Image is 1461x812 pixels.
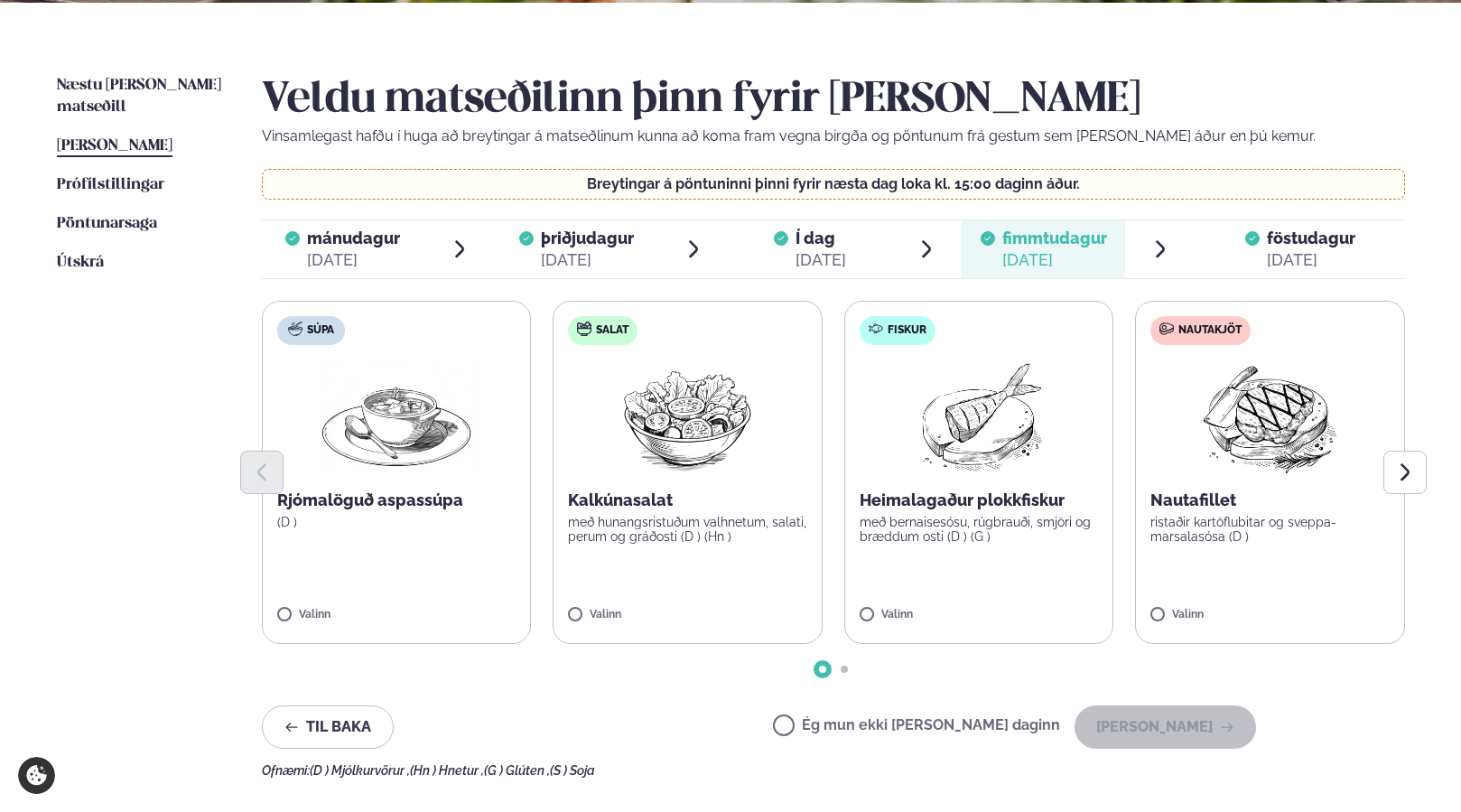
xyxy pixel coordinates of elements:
span: mánudagur [307,229,400,247]
p: ristaðir kartöflubitar og sveppa- marsalasósa (D ) [1150,515,1390,544]
a: Pöntunarsaga [57,213,157,235]
p: Heimalagaður plokkfiskur [860,490,1099,511]
span: Prófílstillingar [57,177,164,192]
img: fish.svg [869,322,883,336]
a: Cookie settings [18,757,55,794]
span: Súpa [307,323,334,338]
span: (S ) Soja [550,763,595,778]
img: salad.svg [577,322,591,336]
span: fimmtudagur [1002,229,1107,247]
p: Breytingar á pöntuninni þinni fyrir næsta dag loka kl. 15:00 daginn áður. [280,177,1386,191]
span: Pöntunarsaga [57,216,157,231]
span: þriðjudagur [541,229,634,247]
h2: Veldu matseðilinn þinn fyrir [PERSON_NAME] [262,75,1405,126]
p: Nautafillet [1150,490,1390,511]
span: (D ) Mjólkurvörur , [310,763,410,778]
img: Salad.png [608,359,768,475]
img: Beef-Meat.png [1190,359,1350,475]
span: Go to slide 1 [819,666,826,673]
div: [DATE] [1002,249,1107,271]
span: Fiskur [888,323,926,338]
span: Go to slide 2 [841,666,848,673]
a: [PERSON_NAME] [57,135,172,157]
div: [DATE] [541,249,634,271]
a: Útskrá [57,252,104,274]
button: Til baka [262,705,394,749]
img: Soup.png [317,359,476,475]
div: Ofnæmi: [262,763,1405,778]
span: [PERSON_NAME] [57,138,172,154]
div: [DATE] [796,249,846,271]
p: með bernaisesósu, rúgbrauði, smjöri og bræddum osti (D ) (G ) [860,515,1099,544]
p: (D ) [277,515,516,529]
p: Rjómalöguð aspassúpa [277,490,516,511]
span: Útskrá [57,255,104,270]
p: Vinsamlegast hafðu í huga að breytingar á matseðlinum kunna að koma fram vegna birgða og pöntunum... [262,126,1405,147]
span: (G ) Glúten , [484,763,550,778]
span: Salat [596,323,628,338]
div: [DATE] [307,249,400,271]
img: soup.svg [288,322,302,336]
p: með hunangsristuðum valhnetum, salati, perum og gráðosti (D ) (Hn ) [568,515,807,544]
span: föstudagur [1267,229,1355,247]
a: Prófílstillingar [57,174,164,196]
button: [PERSON_NAME] [1075,705,1256,749]
span: Nautakjöt [1178,323,1242,338]
button: Next slide [1383,451,1427,494]
a: Næstu [PERSON_NAME] matseðill [57,75,226,118]
span: Næstu [PERSON_NAME] matseðill [57,78,221,115]
button: Previous slide [240,451,284,494]
img: beef.svg [1159,322,1174,336]
span: Í dag [796,228,846,249]
span: (Hn ) Hnetur , [410,763,484,778]
p: Kalkúnasalat [568,490,807,511]
img: Fish.png [898,359,1058,475]
div: [DATE] [1267,249,1355,271]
